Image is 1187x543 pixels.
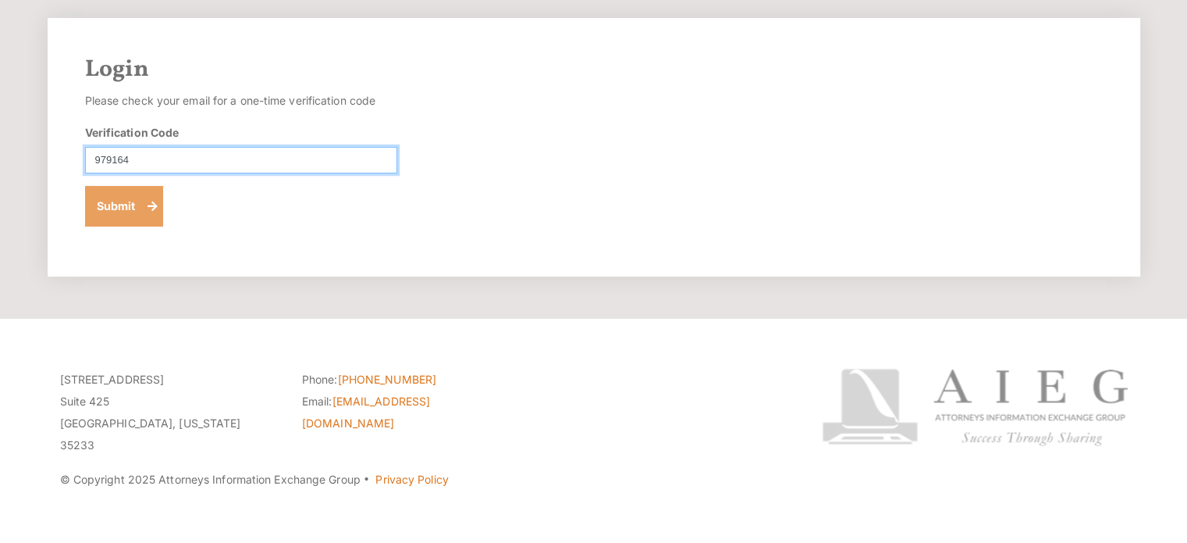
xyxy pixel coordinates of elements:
a: [PHONE_NUMBER] [338,373,436,386]
span: · [363,479,370,487]
li: Email: [302,391,521,434]
img: Attorneys Information Exchange Group logo [822,369,1128,446]
p: Please check your email for a one-time verification code [85,90,397,112]
h2: Login [85,55,1103,84]
li: Phone: [302,369,521,391]
a: Privacy Policy [375,473,448,486]
p: [STREET_ADDRESS] Suite 425 [GEOGRAPHIC_DATA], [US_STATE] 35233 [60,369,279,456]
button: Submit [85,186,164,227]
a: [EMAIL_ADDRESS][DOMAIN_NAME] [302,395,430,430]
p: © Copyright 2025 Attorneys Information Exchange Group [60,469,763,491]
label: Verification Code [85,124,179,141]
